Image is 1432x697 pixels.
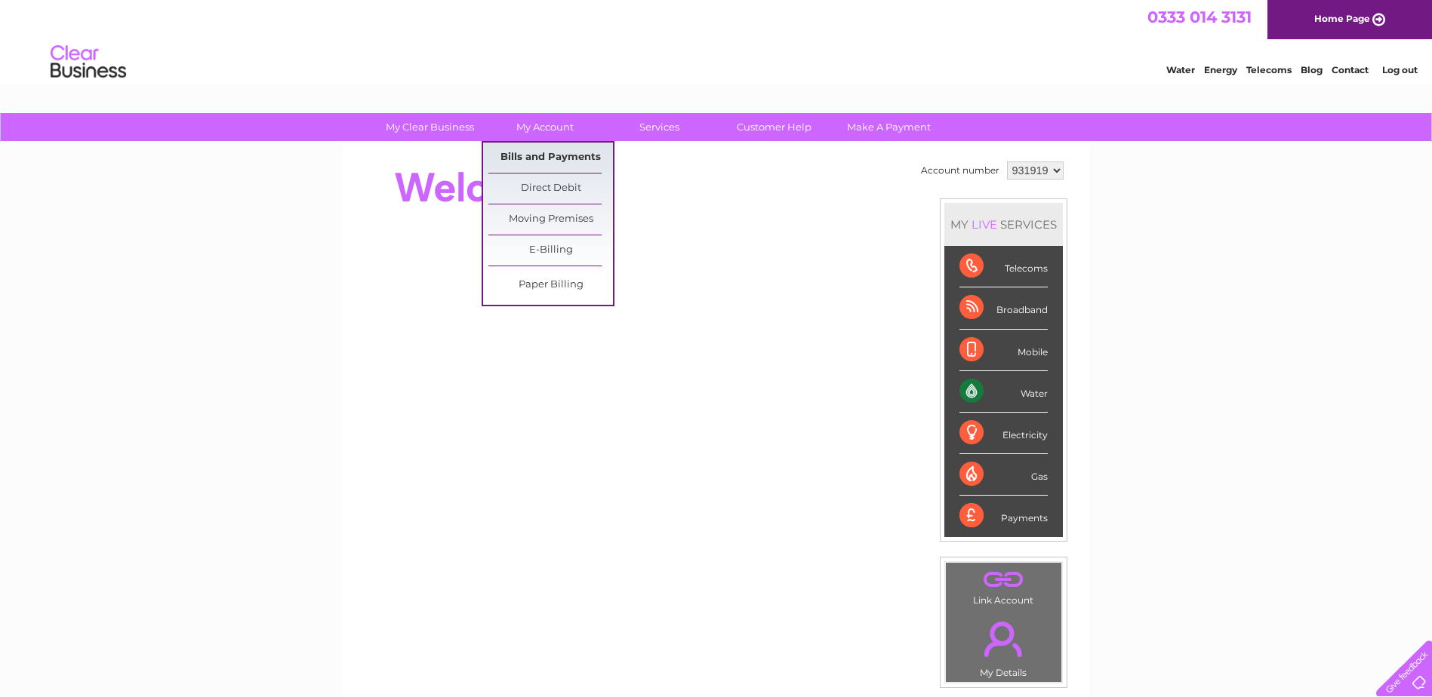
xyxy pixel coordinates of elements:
[950,567,1058,593] a: .
[969,217,1000,232] div: LIVE
[959,287,1048,329] div: Broadband
[360,8,1073,73] div: Clear Business is a trading name of Verastar Limited (registered in [GEOGRAPHIC_DATA] No. 3667643...
[1147,8,1252,26] a: 0333 014 3131
[50,39,127,85] img: logo.png
[959,330,1048,371] div: Mobile
[945,609,1062,683] td: My Details
[959,454,1048,496] div: Gas
[950,613,1058,665] a: .
[959,371,1048,413] div: Water
[917,158,1003,183] td: Account number
[944,203,1063,246] div: MY SERVICES
[597,113,722,141] a: Services
[959,496,1048,536] div: Payments
[488,270,613,300] a: Paper Billing
[712,113,836,141] a: Customer Help
[1382,64,1418,75] a: Log out
[1332,64,1369,75] a: Contact
[368,113,492,141] a: My Clear Business
[488,204,613,235] a: Moving Premises
[1166,64,1195,75] a: Water
[482,113,607,141] a: My Account
[945,562,1062,609] td: Link Account
[827,113,951,141] a: Make A Payment
[488,173,613,204] a: Direct Debit
[1246,64,1292,75] a: Telecoms
[488,143,613,173] a: Bills and Payments
[1301,64,1323,75] a: Blog
[1204,64,1237,75] a: Energy
[488,235,613,266] a: E-Billing
[959,413,1048,454] div: Electricity
[959,246,1048,287] div: Telecoms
